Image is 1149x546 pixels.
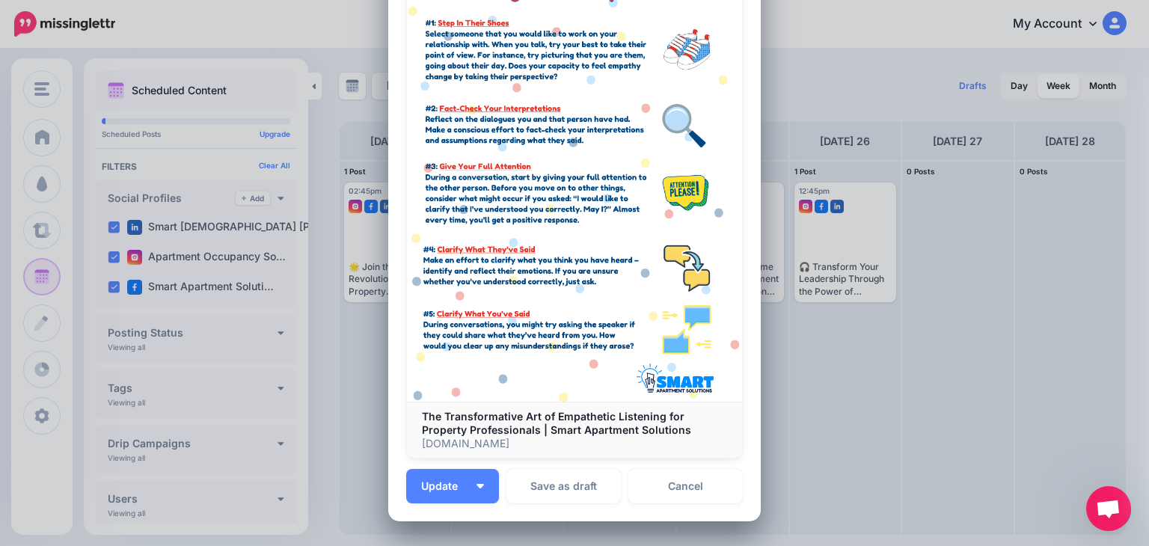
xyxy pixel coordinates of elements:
span: Update [421,481,469,491]
p: [DOMAIN_NAME] [422,437,727,450]
button: Save as draft [506,469,621,503]
b: The Transformative Art of Empathetic Listening for Property Professionals | Smart Apartment Solut... [422,410,691,436]
a: Cancel [628,469,743,503]
img: arrow-down-white.png [477,484,484,488]
button: Update [406,469,499,503]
